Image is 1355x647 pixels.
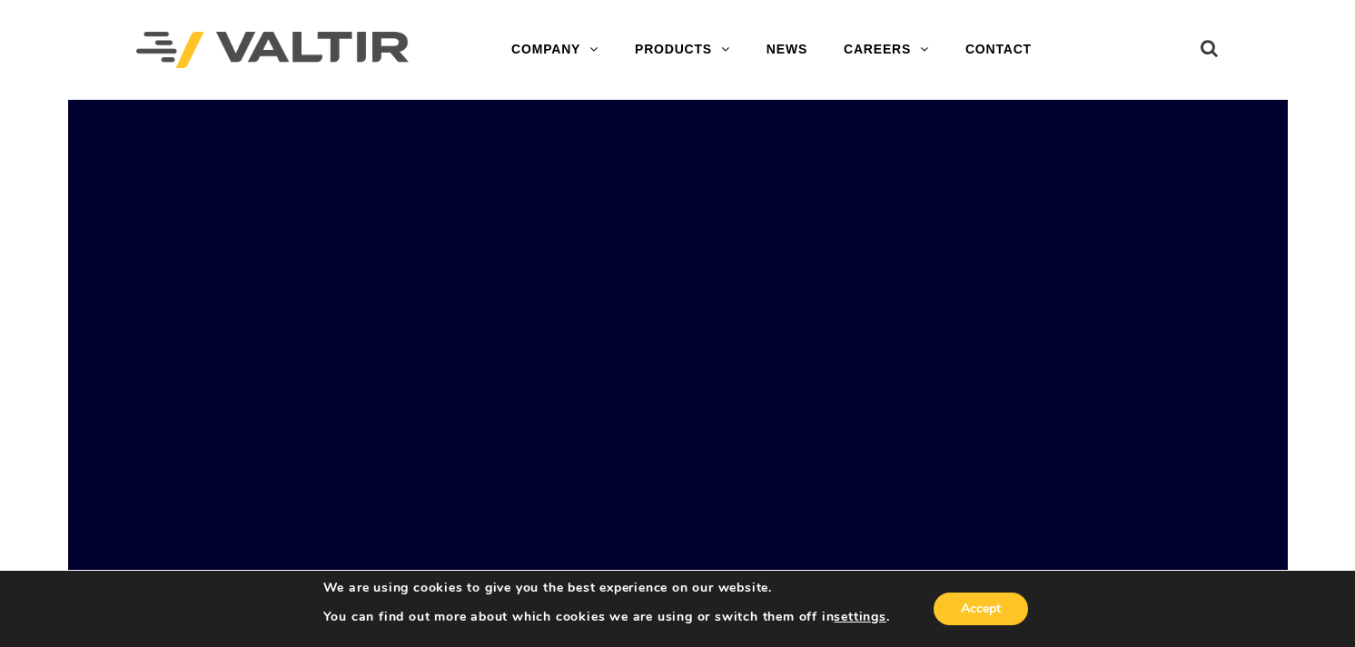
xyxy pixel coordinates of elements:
button: Accept [934,593,1028,625]
a: CONTACT [947,32,1050,68]
a: CAREERS [826,32,947,68]
button: settings [834,609,885,625]
a: COMPANY [493,32,617,68]
a: NEWS [748,32,826,68]
p: You can find out more about which cookies we are using or switch them off in . [323,609,890,625]
p: We are using cookies to give you the best experience on our website. [323,580,890,596]
img: Valtir [136,32,409,69]
a: PRODUCTS [617,32,748,68]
